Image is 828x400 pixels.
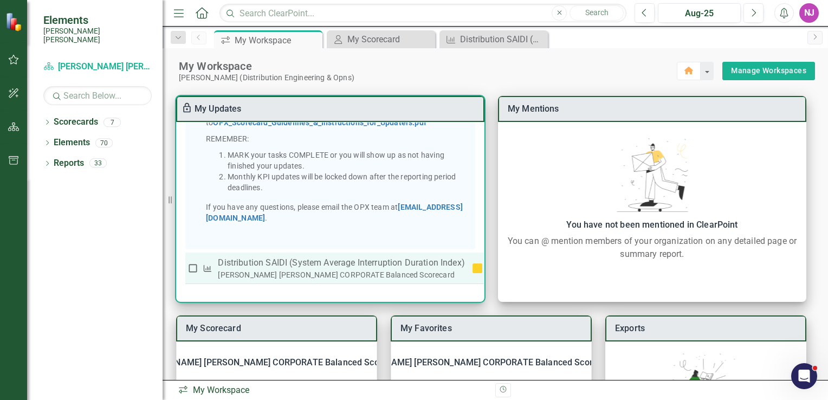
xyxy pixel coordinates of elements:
[177,351,377,375] div: [PERSON_NAME] [PERSON_NAME] CORPORATE Balanced Scorecard
[218,269,464,280] div: [PERSON_NAME] [PERSON_NAME] CORPORATE Balanced Scorecard
[178,384,487,397] div: My Workspace
[799,3,819,23] button: NJ
[89,159,107,168] div: 33
[615,323,645,333] a: Exports
[179,59,677,73] div: My Workspace
[329,33,432,46] a: My Scorecard
[43,86,152,105] input: Search Below...
[503,217,801,233] div: You have not been mentioned in ClearPoint
[508,104,559,114] a: My Mentions
[722,62,815,80] button: Manage Workspaces
[460,33,545,46] div: Distribution SAIDI (System Average Interruption Duration Index)
[235,34,320,47] div: My Workspace
[177,375,377,398] div: 2024 (Pilot) [PERSON_NAME] [PERSON_NAME] Corporate Scorecard
[186,323,241,333] a: My Scorecard
[658,3,741,23] button: Aug-25
[662,7,737,20] div: Aug-25
[182,102,195,115] div: To enable drag & drop and resizing, please duplicate this workspace from “Manage Workspaces”
[5,12,24,31] img: ClearPoint Strategy
[442,33,545,46] a: Distribution SAIDI (System Average Interruption Duration Index)
[135,379,405,394] div: 2024 (Pilot) [PERSON_NAME] [PERSON_NAME] Corporate Scorecard
[791,363,817,389] iframe: Intercom live chat
[206,133,471,144] p: REMEMBER:
[503,235,801,261] div: You can @ mention members of your organization on any detailed page or summary report.
[347,33,432,46] div: My Scorecard
[722,62,815,80] div: split button
[218,256,464,269] p: Distribution SAIDI (System Average Interruption Duration Index)
[570,5,624,21] button: Search
[54,137,90,149] a: Elements
[213,118,426,127] a: OPX_Scorecard_Guidelines_&_Instructions_for_Updaters.pdf
[391,351,591,375] div: [PERSON_NAME] [PERSON_NAME] CORPORATE Balanced Scorecard
[228,171,471,193] li: Monthly KPI updates will be locked down after the reporting period deadlines.
[95,138,113,147] div: 70
[54,157,84,170] a: Reports
[195,104,242,114] a: My Updates
[104,118,121,127] div: 7
[54,116,98,128] a: Scorecards
[179,73,677,82] div: [PERSON_NAME] (Distribution Engineering & Opns)
[731,64,806,78] a: Manage Workspaces
[206,202,471,223] p: If you have any questions, please email the OPX team at .
[219,4,626,23] input: Search ClearPoint...
[400,323,452,333] a: My Favorites
[345,355,615,370] div: [PERSON_NAME] [PERSON_NAME] CORPORATE Balanced Scorecard
[585,8,609,17] span: Search
[43,61,152,73] a: [PERSON_NAME] [PERSON_NAME] CORPORATE Balanced Scorecard
[228,150,471,171] li: MARK your tasks COMPLETE or you will show up as not having finished your updates.
[43,27,152,44] small: [PERSON_NAME] [PERSON_NAME]
[43,14,152,27] span: Elements
[135,355,405,370] div: [PERSON_NAME] [PERSON_NAME] CORPORATE Balanced Scorecard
